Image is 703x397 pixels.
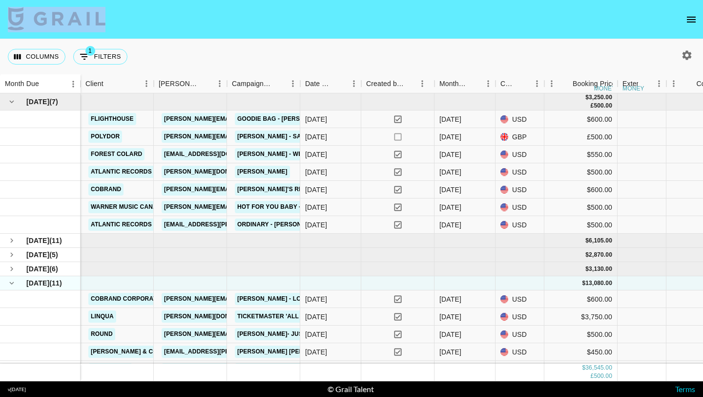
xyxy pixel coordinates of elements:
div: 2/13/2025 [305,132,327,142]
div: $500.00 [544,163,618,181]
a: [PERSON_NAME] - "Mad" [235,363,314,375]
div: money [594,86,616,91]
a: Goodie Bag - [PERSON_NAME] [235,113,334,125]
a: [PERSON_NAME] - Love Rehab ft. [PERSON_NAME] [235,293,396,305]
span: ( 11 ) [49,236,62,245]
button: Sort [516,77,530,90]
div: Feb '25 [439,167,461,177]
div: 6/18/2025 [305,347,327,357]
button: Select columns [8,49,65,65]
a: [PERSON_NAME][EMAIL_ADDRESS][DOMAIN_NAME] [162,293,321,305]
button: Menu [286,76,300,91]
img: Grail Talent [8,7,105,30]
div: Talent [7,74,81,93]
button: Menu [530,76,544,91]
button: Menu [139,76,154,91]
div: USD [496,308,544,326]
div: 500.00 [594,373,612,381]
div: Client [85,74,103,93]
div: 36,545.00 [585,364,612,373]
button: Sort [333,77,347,90]
div: Feb '25 [439,185,461,195]
div: 6,105.00 [589,237,612,245]
button: Menu [212,76,227,91]
div: USD [496,361,544,378]
div: Feb '25 [439,202,461,212]
div: Booker [154,74,227,93]
a: Warner Music Canada [88,201,168,213]
div: 6/15/2025 [305,312,327,322]
button: see children [5,234,19,247]
div: USD [496,290,544,308]
div: $3,750.00 [544,308,618,326]
a: [EMAIL_ADDRESS][DOMAIN_NAME] [162,148,271,160]
a: [EMAIL_ADDRESS][PERSON_NAME][DOMAIN_NAME] [162,219,321,231]
a: [PERSON_NAME][EMAIL_ADDRESS][DOMAIN_NAME] [162,113,321,125]
div: Campaign (Type) [232,74,272,93]
div: USD [496,198,544,216]
button: open drawer [682,10,701,29]
div: USD [496,343,544,361]
div: $ [585,251,589,259]
button: Sort [404,77,418,90]
div: $500.00 [544,198,618,216]
div: $450.00 [544,343,618,361]
a: [PERSON_NAME][EMAIL_ADDRESS][DOMAIN_NAME] [162,328,321,340]
button: Sort [638,77,652,90]
div: £ [591,102,594,110]
a: [PERSON_NAME][EMAIL_ADDRESS][DOMAIN_NAME] [162,201,321,213]
a: Cobrand Corporation [88,293,170,305]
div: 2/11/2025 [305,202,327,212]
div: money [622,86,644,91]
div: USD [496,326,544,343]
a: [PERSON_NAME] - Say My Name [235,131,337,143]
span: [DATE] [26,236,49,245]
a: [PERSON_NAME][EMAIL_ADDRESS][DOMAIN_NAME] [162,183,321,196]
div: [PERSON_NAME] [159,74,199,93]
button: Sort [103,77,117,90]
a: Forest Colard [88,148,145,160]
div: Jun '25 [439,294,461,304]
div: © Grail Talent [328,384,374,394]
button: Menu [652,76,666,91]
div: 6/2/2025 [305,330,327,339]
button: Menu [66,77,81,91]
a: [PERSON_NAME][DOMAIN_NAME][EMAIL_ADDRESS][PERSON_NAME][DOMAIN_NAME] [162,166,420,178]
a: [PERSON_NAME][EMAIL_ADDRESS][PERSON_NAME][DOMAIN_NAME] [162,131,371,143]
button: Sort [682,77,696,90]
div: Jun '25 [439,330,461,339]
div: $500.00 [544,216,618,234]
div: Feb '25 [439,220,461,230]
div: $600.00 [544,110,618,128]
div: USD [496,146,544,163]
div: 3,130.00 [589,265,612,273]
div: Month Due [439,74,467,93]
button: Menu [481,76,496,91]
span: ( 11 ) [49,278,62,288]
a: Ticketmaster 'All In' [235,310,310,323]
div: $600.00 [544,290,618,308]
div: Month Due [5,74,39,93]
div: 2/19/2025 [305,150,327,159]
div: Currency [500,74,516,93]
div: USD [496,181,544,198]
a: [PERSON_NAME] - We Pray [235,148,323,160]
div: Jun '25 [439,347,461,357]
button: Menu [544,76,559,91]
div: $ [582,279,585,287]
div: $ [582,364,585,373]
div: $600.00 [544,181,618,198]
button: hide children [5,276,19,290]
button: Menu [347,76,361,91]
button: see children [5,262,19,276]
div: v [DATE] [8,386,26,393]
button: Sort [559,77,573,90]
a: Interscope [88,363,132,375]
a: [PERSON_NAME][DOMAIN_NAME][EMAIL_ADDRESS][PERSON_NAME][DOMAIN_NAME] [162,310,420,323]
span: [DATE] [26,250,49,260]
a: Hot For You Baby - [PERSON_NAME] [235,201,355,213]
a: [PERSON_NAME] [235,166,290,178]
a: [EMAIL_ADDRESS][PERSON_NAME][DOMAIN_NAME] [162,346,321,358]
div: $ [585,265,589,273]
div: 3,250.00 [589,93,612,102]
